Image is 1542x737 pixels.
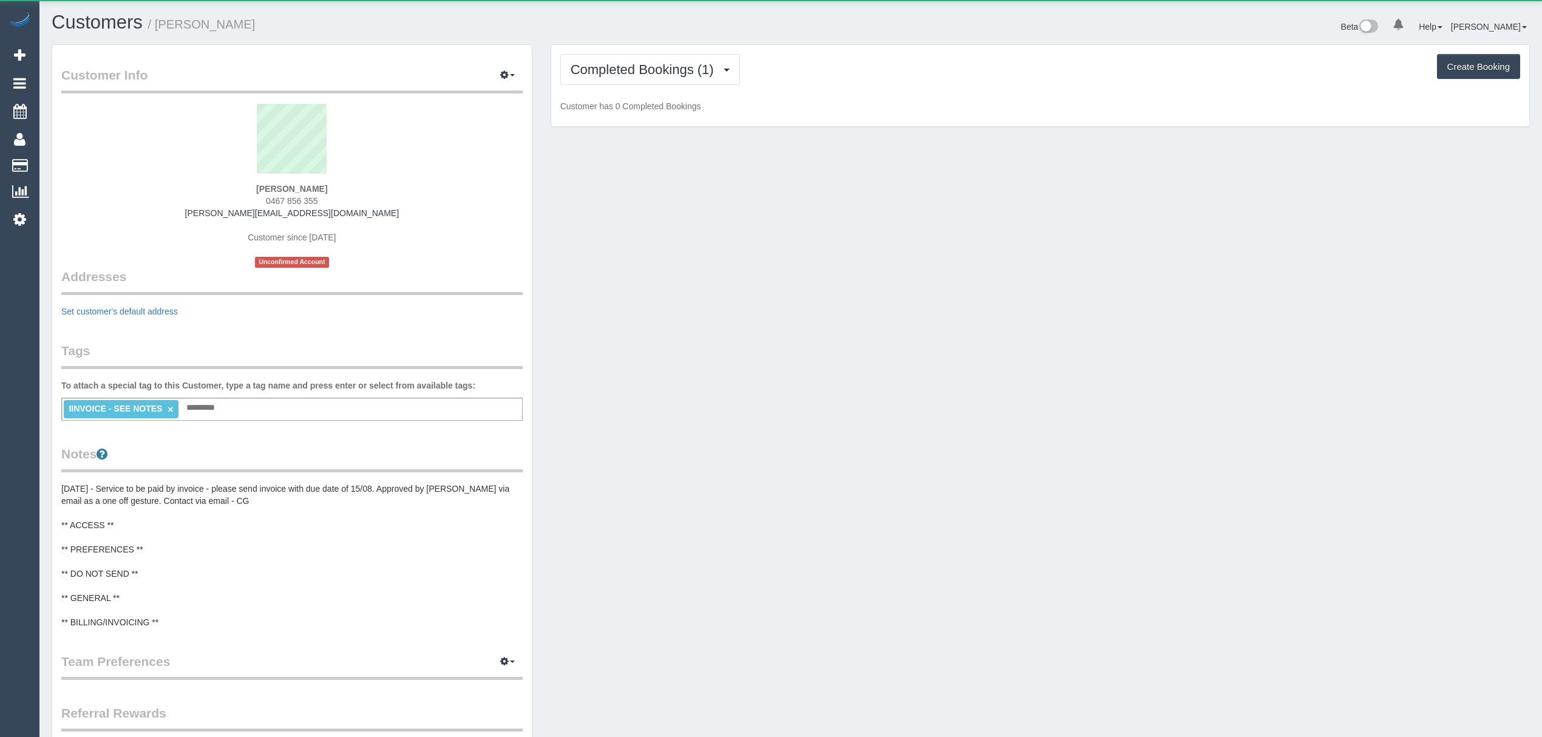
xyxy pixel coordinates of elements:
pre: [DATE] - Service to be paid by invoice - please send invoice with due date of 15/08. Approved by ... [61,483,523,628]
span: IINVOICE - SEE NOTES [69,404,162,413]
a: [PERSON_NAME][EMAIL_ADDRESS][DOMAIN_NAME] [185,208,399,218]
p: Customer has 0 Completed Bookings [560,100,1520,112]
a: Beta [1341,22,1379,32]
legend: Customer Info [61,66,523,93]
small: / [PERSON_NAME] [148,18,256,31]
legend: Team Preferences [61,653,523,680]
img: Automaid Logo [7,12,32,29]
span: 0467 856 355 [266,196,318,206]
span: Customer since [DATE] [248,233,336,242]
button: Completed Bookings (1) [560,54,740,85]
a: Customers [52,12,143,33]
span: Unconfirmed Account [255,257,329,267]
strong: [PERSON_NAME] [256,184,327,194]
button: Create Booking [1437,54,1520,80]
a: Help [1419,22,1442,32]
legend: Notes [61,445,523,472]
span: Completed Bookings (1) [571,62,720,77]
img: New interface [1358,19,1378,35]
a: Set customer's default address [61,307,178,316]
a: × [168,404,173,415]
label: To attach a special tag to this Customer, type a tag name and press enter or select from availabl... [61,379,475,392]
a: [PERSON_NAME] [1451,22,1527,32]
legend: Referral Rewards [61,704,523,732]
legend: Tags [61,342,523,369]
